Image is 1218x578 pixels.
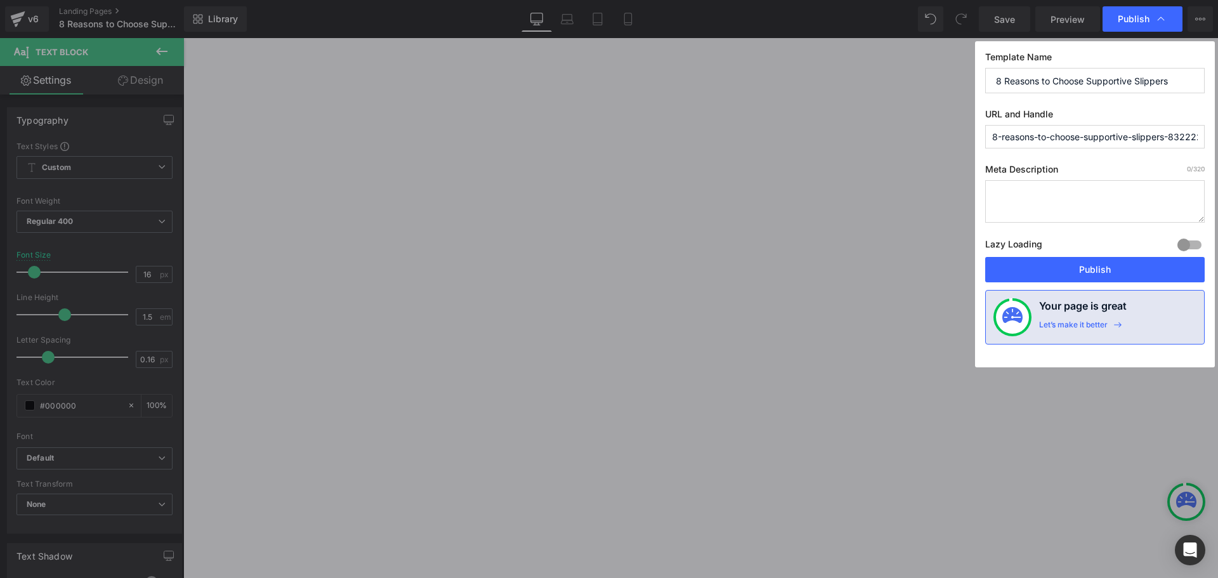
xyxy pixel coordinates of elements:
span: Publish [1118,13,1149,25]
span: 0 [1187,165,1191,173]
span: /320 [1187,165,1205,173]
label: URL and Handle [985,108,1205,125]
img: onboarding-status.svg [1002,307,1023,327]
div: Open Intercom Messenger [1175,535,1205,565]
label: Template Name [985,51,1205,68]
label: Lazy Loading [985,236,1042,257]
div: Let’s make it better [1039,320,1108,336]
button: Publish [985,257,1205,282]
h4: Your page is great [1039,298,1127,320]
label: Meta Description [985,164,1205,180]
